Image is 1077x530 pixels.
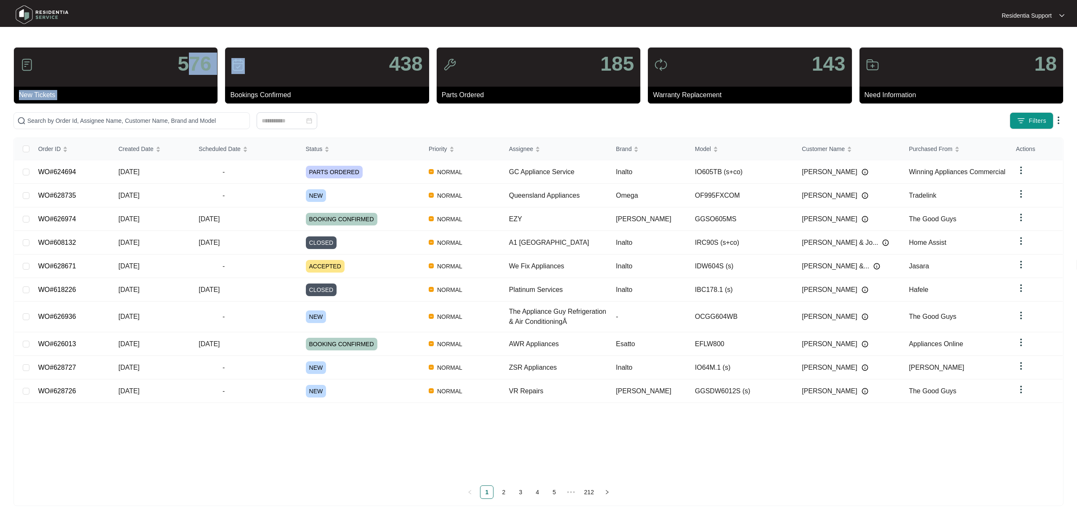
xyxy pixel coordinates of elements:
[429,216,434,221] img: Vercel Logo
[909,262,929,270] span: Jasara
[654,58,668,72] img: icon
[38,313,76,320] a: WO#626936
[688,138,795,160] th: Model
[118,286,139,293] span: [DATE]
[531,486,544,498] a: 4
[32,138,112,160] th: Order ID
[509,339,609,349] div: AWR Appliances
[509,285,609,295] div: Platinum Services
[306,310,326,323] span: NEW
[902,138,1009,160] th: Purchased From
[118,387,139,395] span: [DATE]
[230,90,429,100] p: Bookings Confirmed
[802,214,857,224] span: [PERSON_NAME]
[38,144,61,154] span: Order ID
[616,239,632,246] span: Inalto
[17,117,26,125] img: search-icon
[429,287,434,292] img: Vercel Logo
[514,485,527,499] li: 3
[688,356,795,379] td: IO64M.1 (s)
[616,364,632,371] span: Inalto
[497,486,510,498] a: 2
[1010,112,1053,129] button: filter iconFilters
[616,286,632,293] span: Inalto
[616,168,632,175] span: Inalto
[118,192,139,199] span: [DATE]
[695,144,711,154] span: Model
[802,312,857,322] span: [PERSON_NAME]
[199,312,249,322] span: -
[1016,283,1026,293] img: dropdown arrow
[429,193,434,198] img: Vercel Logo
[429,314,434,319] img: Vercel Logo
[688,184,795,207] td: OF995FXCOM
[429,240,434,245] img: Vercel Logo
[653,90,852,100] p: Warranty Replacement
[111,138,192,160] th: Created Date
[118,168,139,175] span: [DATE]
[1016,189,1026,199] img: dropdown arrow
[802,191,857,201] span: [PERSON_NAME]
[434,214,466,224] span: NORMAL
[509,261,609,271] div: We Fix Appliances
[306,213,377,225] span: BOOKING CONFIRMED
[434,238,466,248] span: NORMAL
[306,189,326,202] span: NEW
[616,215,671,223] span: [PERSON_NAME]
[509,214,609,224] div: EZY
[199,363,249,373] span: -
[812,54,845,74] p: 143
[502,138,609,160] th: Assignee
[600,485,614,499] li: Next Page
[509,191,609,201] div: Queensland Appliances
[688,254,795,278] td: IDW604S (s)
[422,138,502,160] th: Priority
[795,138,902,160] th: Customer Name
[1029,117,1046,125] span: Filters
[429,169,434,174] img: Vercel Logo
[118,144,153,154] span: Created Date
[38,239,76,246] a: WO#608132
[199,340,220,347] span: [DATE]
[605,490,610,495] span: right
[802,386,857,396] span: [PERSON_NAME]
[434,312,466,322] span: NORMAL
[1016,310,1026,321] img: dropdown arrow
[1016,236,1026,246] img: dropdown arrow
[434,363,466,373] span: NORMAL
[199,386,249,396] span: -
[19,90,218,100] p: New Tickets
[27,116,246,125] input: Search by Order Id, Assignee Name, Customer Name, Brand and Model
[199,144,241,154] span: Scheduled Date
[199,167,249,177] span: -
[306,361,326,374] span: NEW
[862,216,868,223] img: Info icon
[1016,337,1026,347] img: dropdown arrow
[873,263,880,270] img: Info icon
[429,144,447,154] span: Priority
[882,239,889,246] img: Info icon
[616,192,638,199] span: Omega
[389,54,423,74] p: 438
[434,261,466,271] span: NORMAL
[118,313,139,320] span: [DATE]
[1002,11,1052,20] p: Residentia Support
[862,192,868,199] img: Info icon
[38,364,76,371] a: WO#628727
[600,485,614,499] button: right
[909,215,956,223] span: The Good Guys
[199,191,249,201] span: -
[20,58,34,72] img: icon
[429,388,434,393] img: Vercel Logo
[231,58,245,72] img: icon
[463,485,477,499] li: Previous Page
[1035,54,1057,74] p: 18
[429,341,434,346] img: Vercel Logo
[199,286,220,293] span: [DATE]
[564,485,578,499] span: •••
[862,341,868,347] img: Info icon
[1059,13,1064,18] img: dropdown arrow
[306,236,337,249] span: CLOSED
[299,138,422,160] th: Status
